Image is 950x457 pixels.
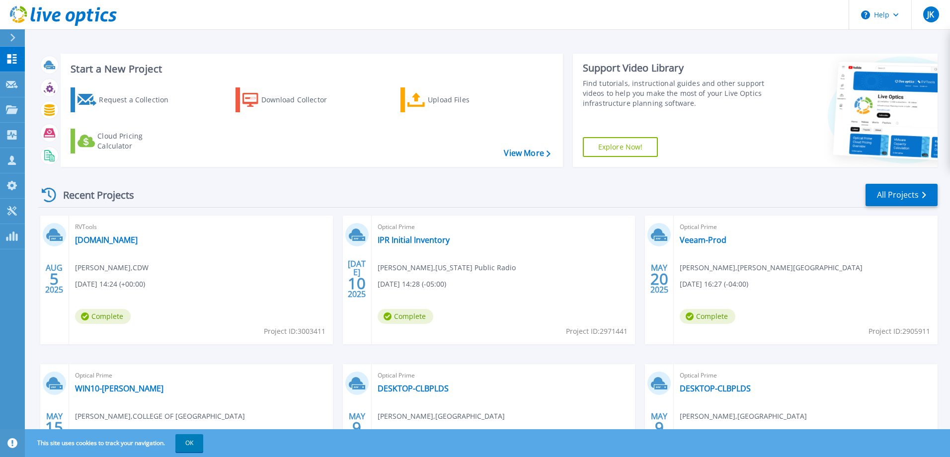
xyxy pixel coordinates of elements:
span: [PERSON_NAME] , [PERSON_NAME][GEOGRAPHIC_DATA] [680,262,863,273]
a: View More [504,149,550,158]
div: MAY 2025 [347,409,366,446]
span: Optical Prime [75,370,327,381]
a: DESKTOP-CLBPLDS [680,383,751,393]
span: [PERSON_NAME] , [GEOGRAPHIC_DATA] [378,411,505,422]
button: OK [175,434,203,452]
a: Explore Now! [583,137,658,157]
a: Veeam-Prod [680,235,726,245]
span: Complete [378,309,433,324]
div: Support Video Library [583,62,769,75]
span: Project ID: 3003411 [264,326,325,337]
span: 20 [650,275,668,283]
span: Complete [75,309,131,324]
span: 9 [352,423,361,432]
span: Optical Prime [378,370,630,381]
a: Download Collector [236,87,346,112]
div: MAY 2025 [650,409,669,446]
span: JK [927,10,934,18]
a: DESKTOP-CLBPLDS [378,383,449,393]
span: This site uses cookies to track your navigation. [27,434,203,452]
span: Project ID: 2971441 [566,326,628,337]
div: Cloud Pricing Calculator [97,131,177,151]
span: 5 [50,275,59,283]
span: 10 [348,279,366,288]
span: 9 [655,423,664,432]
div: [DATE] 2025 [347,261,366,297]
span: [PERSON_NAME] , [US_STATE] Public Radio [378,262,516,273]
span: 15 [45,423,63,432]
div: AUG 2025 [45,261,64,297]
div: Find tutorials, instructional guides and other support videos to help you make the most of your L... [583,78,769,108]
a: All Projects [866,184,938,206]
span: [DATE] 16:27 (-04:00) [680,279,748,290]
div: Recent Projects [38,183,148,207]
span: Complete [680,309,735,324]
span: Optical Prime [378,222,630,232]
span: [PERSON_NAME] , [GEOGRAPHIC_DATA] [680,411,807,422]
span: RVTools [75,222,327,232]
span: Optical Prime [680,222,932,232]
span: [PERSON_NAME] , CDW [75,262,149,273]
span: [PERSON_NAME] , COLLEGE OF [GEOGRAPHIC_DATA] [75,411,245,422]
div: Download Collector [261,90,341,110]
span: Optical Prime [680,370,932,381]
div: Upload Files [428,90,507,110]
span: [DATE] 08:05 (-05:00) [680,427,748,438]
div: Request a Collection [99,90,178,110]
span: Project ID: 2905911 [869,326,930,337]
a: Cloud Pricing Calculator [71,129,181,153]
span: [DATE] 14:28 (-05:00) [378,279,446,290]
a: [DOMAIN_NAME] [75,235,138,245]
span: [DATE] 11:38 (-05:00) [75,427,144,438]
div: MAY 2025 [650,261,669,297]
a: Request a Collection [71,87,181,112]
span: [DATE] 08:15 (-05:00) [378,427,446,438]
a: Upload Files [400,87,511,112]
a: WIN10-[PERSON_NAME] [75,383,163,393]
div: MAY 2025 [45,409,64,446]
h3: Start a New Project [71,64,550,75]
a: IPR Initial Inventory [378,235,450,245]
span: [DATE] 14:24 (+00:00) [75,279,145,290]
